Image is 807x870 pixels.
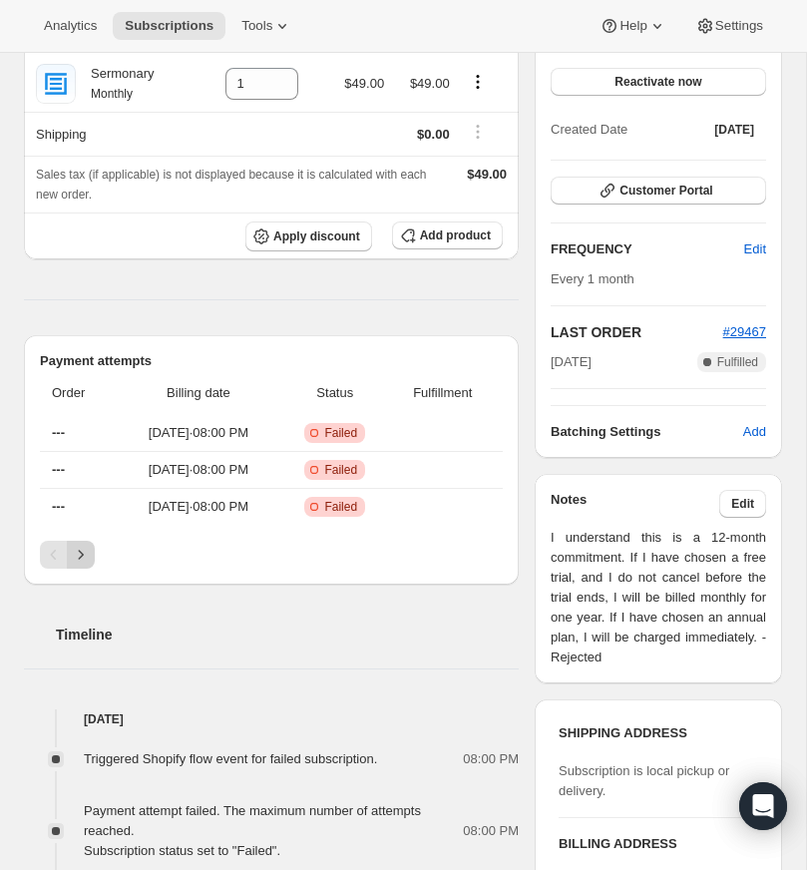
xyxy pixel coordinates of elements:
span: [DATE] [714,122,754,138]
span: Analytics [44,18,97,34]
span: Status [287,383,383,403]
button: Customer Portal [551,177,766,205]
button: Tools [229,12,304,40]
div: Open Intercom Messenger [739,782,787,830]
span: I understand this is a 12-month commitment. If I have chosen a free trial, and I do not cancel be... [551,528,766,667]
h4: [DATE] [24,709,519,729]
span: 08:00 PM [463,821,519,841]
th: Shipping [24,112,197,156]
span: Add [743,422,766,442]
span: Edit [731,496,754,512]
span: Apply discount [273,228,360,244]
button: Subscriptions [113,12,225,40]
span: Customer Portal [619,183,712,199]
button: Product actions [462,71,494,93]
span: Every 1 month [551,271,634,286]
div: Payment attempt failed. The maximum number of attempts reached. Subscription status set to "Failed". [84,801,451,861]
span: Tools [241,18,272,34]
button: #29467 [723,322,766,342]
span: $49.00 [410,76,450,91]
span: [DATE] · 08:00 PM [122,423,275,443]
button: Analytics [32,12,109,40]
span: --- [52,462,65,477]
button: Next [67,541,95,569]
img: product img [36,64,76,104]
button: Shipping actions [462,121,494,143]
button: Settings [683,12,775,40]
span: Triggered Shopify flow event for failed subscription. [84,751,377,766]
span: 08:00 PM [463,749,519,769]
span: Failed [324,499,357,515]
span: Fulfillment [395,383,491,403]
h2: LAST ORDER [551,322,723,342]
a: #29467 [723,324,766,339]
button: [DATE] [702,116,766,144]
span: Edit [744,239,766,259]
span: Add product [420,227,491,243]
span: Billing date [122,383,275,403]
button: Add product [392,221,503,249]
div: Sermonary [76,64,155,104]
small: Monthly [91,87,133,101]
h6: Batching Settings [551,422,743,442]
button: Help [588,12,678,40]
th: Order [40,371,116,415]
button: Add [731,416,778,448]
span: Fulfilled [717,354,758,370]
h3: SHIPPING ADDRESS [559,723,758,743]
span: --- [52,425,65,440]
span: $49.00 [344,76,384,91]
button: Reactivate now [551,68,766,96]
span: $49.00 [467,167,507,182]
button: Edit [732,233,778,265]
button: Edit [719,490,766,518]
h3: BILLING ADDRESS [559,834,758,854]
span: Sales tax (if applicable) is not displayed because it is calculated with each new order. [36,168,427,202]
h2: Payment attempts [40,351,503,371]
span: Failed [324,462,357,478]
span: $0.00 [417,127,450,142]
nav: Pagination [40,541,503,569]
h2: Timeline [56,625,519,645]
span: Help [619,18,646,34]
h3: Notes [551,490,719,518]
h2: FREQUENCY [551,239,744,259]
span: [DATE] · 08:00 PM [122,460,275,480]
span: Created Date [551,120,627,140]
button: Apply discount [245,221,372,251]
span: Reactivate now [614,74,701,90]
span: Subscription is local pickup or delivery. [559,763,729,798]
span: [DATE] · 08:00 PM [122,497,275,517]
span: Settings [715,18,763,34]
span: Failed [324,425,357,441]
span: Subscriptions [125,18,213,34]
span: [DATE] [551,352,592,372]
span: --- [52,499,65,514]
